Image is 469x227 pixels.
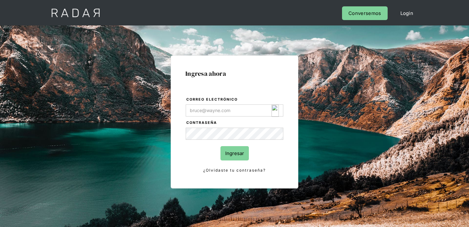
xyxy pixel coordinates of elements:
[185,70,284,77] h1: Ingresa ahora
[186,96,283,103] label: Correo electrónico
[220,146,249,160] input: Ingresar
[186,104,283,117] input: bruce@wayne.com
[394,6,420,20] a: Login
[272,105,279,117] img: icon_180.svg
[186,120,283,126] label: Contraseña
[342,6,387,20] a: Conversemos
[185,96,284,174] form: Login Form
[186,167,283,174] a: ¿Olvidaste tu contraseña?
